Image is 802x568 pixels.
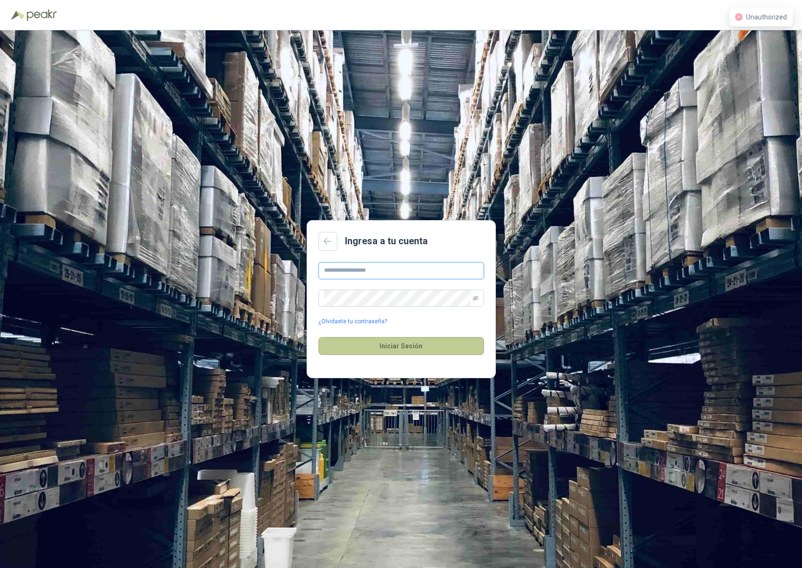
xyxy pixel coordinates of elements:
[746,13,787,21] span: Unauthorized
[318,317,387,326] a: ¿Olvidaste tu contraseña?
[318,337,484,355] button: Iniciar Sesión
[473,295,478,301] span: eye-invisible
[11,10,25,20] img: Logo
[345,234,428,248] h2: Ingresa a tu cuenta
[26,9,57,21] img: Peakr
[735,13,742,21] span: close-circle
